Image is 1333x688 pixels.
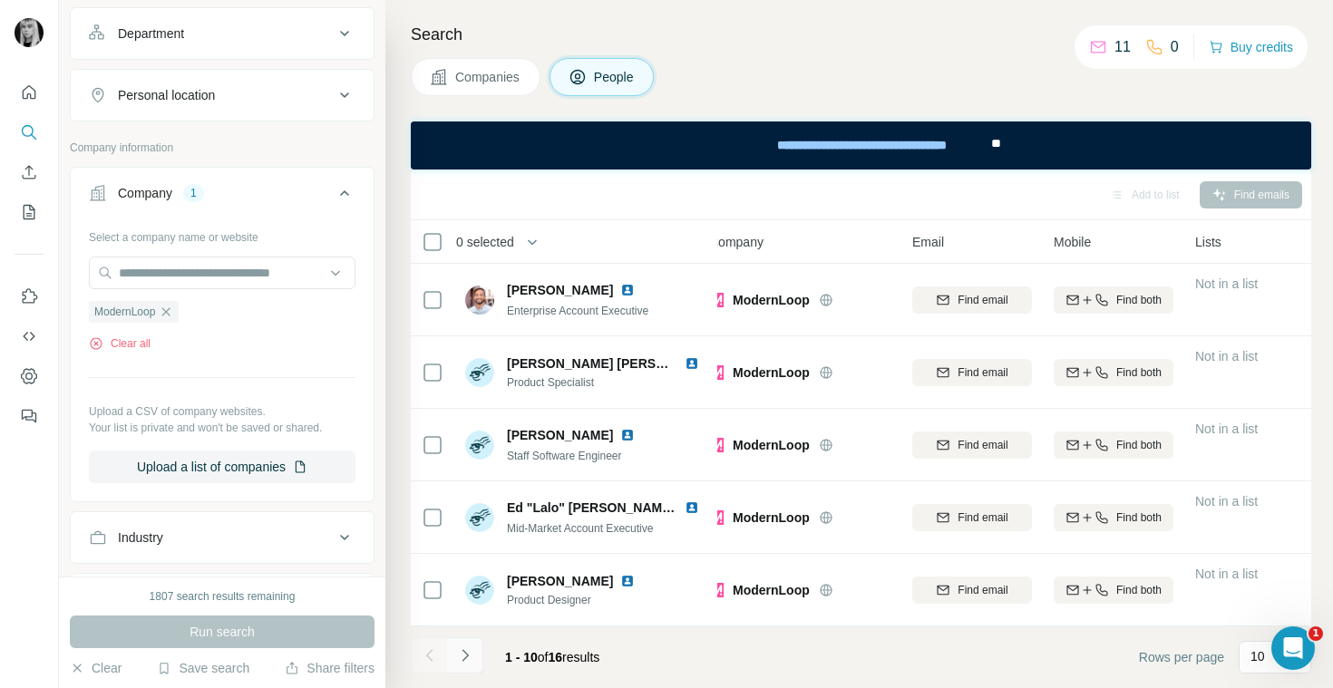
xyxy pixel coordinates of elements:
[1116,364,1162,381] span: Find both
[70,659,122,677] button: Clear
[620,283,635,297] img: LinkedIn logo
[958,292,1007,308] span: Find email
[507,426,613,444] span: [PERSON_NAME]
[465,286,494,315] img: Avatar
[89,222,355,246] div: Select a company name or website
[89,403,355,420] p: Upload a CSV of company websites.
[507,522,653,535] span: Mid-Market Account Executive
[118,528,163,547] div: Industry
[183,185,204,201] div: 1
[1309,626,1323,641] span: 1
[15,156,44,189] button: Enrich CSV
[94,304,155,320] span: ModernLoop
[15,116,44,149] button: Search
[1054,504,1173,531] button: Find both
[912,577,1032,604] button: Find email
[1054,233,1091,251] span: Mobile
[594,68,636,86] span: People
[1054,359,1173,386] button: Find both
[1195,494,1258,509] span: Not in a list
[465,431,494,460] img: Avatar
[1195,349,1258,363] span: Not in a list
[958,364,1007,381] span: Find email
[285,659,375,677] button: Share filters
[507,450,622,462] span: Staff Software Engineer
[912,504,1032,531] button: Find email
[1171,36,1179,58] p: 0
[507,572,613,590] span: [PERSON_NAME]
[685,356,699,371] img: LinkedIn logo
[15,196,44,228] button: My lists
[15,76,44,109] button: Quick start
[71,516,374,559] button: Industry
[411,22,1311,47] h4: Search
[912,431,1032,459] button: Find email
[15,18,44,47] img: Avatar
[507,281,613,299] span: [PERSON_NAME]
[71,12,374,55] button: Department
[15,360,44,392] button: Dashboard
[620,574,635,588] img: LinkedIn logo
[958,509,1007,526] span: Find email
[71,171,374,222] button: Company1
[507,356,724,371] span: [PERSON_NAME] [PERSON_NAME]
[118,24,184,43] div: Department
[1195,276,1258,291] span: Not in a list
[507,374,706,391] span: Product Specialist
[958,437,1007,453] span: Find email
[71,73,374,117] button: Personal location
[507,500,694,515] span: Ed "Lalo" [PERSON_NAME] 🏳️‍🌈
[465,576,494,605] img: Avatar
[411,121,1311,170] iframe: Banner
[465,503,494,532] img: Avatar
[505,650,599,664] span: results
[89,420,355,436] p: Your list is private and won't be saved or shared.
[1250,647,1265,665] p: 10
[456,233,514,251] span: 0 selected
[447,637,483,673] button: Navigate to next page
[455,68,521,86] span: Companies
[912,233,944,251] span: Email
[465,358,494,387] img: Avatar
[549,650,563,664] span: 16
[958,582,1007,598] span: Find email
[1054,577,1173,604] button: Find both
[1195,567,1258,581] span: Not in a list
[118,86,215,104] div: Personal location
[15,280,44,313] button: Use Surfe on LinkedIn
[1195,233,1221,251] span: Lists
[1054,431,1173,459] button: Find both
[1116,509,1162,526] span: Find both
[733,363,810,382] span: ModernLoop
[733,436,810,454] span: ModernLoop
[1116,437,1162,453] span: Find both
[685,500,699,515] img: LinkedIn logo
[150,588,296,605] div: 1807 search results remaining
[1139,648,1224,666] span: Rows per page
[507,592,642,608] span: Product Designer
[1209,34,1293,60] button: Buy credits
[505,650,538,664] span: 1 - 10
[70,140,375,156] p: Company information
[157,659,249,677] button: Save search
[709,233,764,251] span: Company
[118,184,172,202] div: Company
[1116,292,1162,308] span: Find both
[733,581,810,599] span: ModernLoop
[912,359,1032,386] button: Find email
[1271,626,1315,670] iframe: Intercom live chat
[912,286,1032,314] button: Find email
[620,428,635,442] img: LinkedIn logo
[538,650,549,664] span: of
[89,335,151,352] button: Clear all
[507,305,648,317] span: Enterprise Account Executive
[733,291,810,309] span: ModernLoop
[1054,286,1173,314] button: Find both
[1116,582,1162,598] span: Find both
[15,400,44,432] button: Feedback
[15,320,44,353] button: Use Surfe API
[89,451,355,483] button: Upload a list of companies
[733,509,810,527] span: ModernLoop
[1114,36,1131,58] p: 11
